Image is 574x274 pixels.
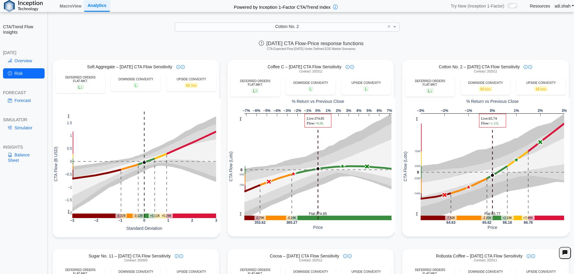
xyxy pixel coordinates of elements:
div: DOWNSIDE CONVEXITY [114,270,158,274]
a: Forecast [3,95,45,106]
img: info-icon.svg [343,254,347,258]
div: UPSIDE CONVEXITY [170,78,213,81]
div: DOWNSIDE CONVEXITY [114,78,158,81]
h2: CTA/Trend Flow Insights [3,24,45,35]
span: L [133,83,139,88]
img: plus-icon.svg [181,65,185,69]
a: Risk [3,68,45,79]
span: ↓ [80,85,83,90]
div: UPSIDE CONVEXITY [170,270,213,274]
h5: CTA Expected Flow [DATE] Under Defined EOD Market Scenarios [51,47,571,51]
span: L [77,85,84,90]
div: DEFERRED ORDERS FLAT-MKT. [59,76,102,83]
span: Robusta Coffee – [DATE] CTA Flow Sensitivity [436,253,522,259]
span: M [479,86,492,91]
span: L [426,88,434,93]
div: UPSIDE CONVEXITY [519,81,563,85]
span: L [252,88,259,93]
a: Analytics [84,0,110,11]
span: [DATE] CTA Flow-Price response functions [259,41,363,46]
span: 70% [190,84,196,88]
span: Cotton No. 2 [275,24,299,29]
img: info-icon.svg [524,65,528,69]
span: Contract: 202603 [124,259,148,262]
a: MacroView [57,1,84,11]
span: Contract: 202511 [474,259,497,262]
span: M [534,86,548,91]
img: plus-icon.svg [350,65,354,69]
div: SIMULATOR [3,117,45,122]
span: 84% [540,88,546,91]
span: L [363,86,369,91]
span: Contract: 202512 [474,70,497,73]
div: INSIGHTS [3,144,45,150]
span: ↓ [430,88,432,93]
div: DOWNSIDE CONVEXITY [464,270,507,274]
a: Balance Sheet [3,150,45,165]
a: Overview [3,56,45,66]
img: info-icon.svg [175,254,179,258]
a: Simulator [3,123,45,133]
div: UPSIDE CONVEXITY [519,270,563,274]
span: Cotton No. 2 – [DATE] CTA Flow Sensitivity [439,64,520,69]
div: UPSIDE CONVEXITY [344,81,388,85]
span: Clear value [387,23,392,31]
img: plus-icon.svg [528,65,532,69]
span: L [308,86,313,91]
div: UPSIDE CONVEXITY [344,270,388,274]
span: ↑ [255,88,257,93]
span: 82% [485,88,491,91]
span: Try New (Inception 1-Factor) [451,3,504,9]
img: plus-icon.svg [531,254,535,258]
span: Cocoa – [DATE] CTA Flow Sensitivity [270,253,339,259]
span: M [185,83,198,88]
div: DOWNSIDE CONVEXITY [289,81,332,85]
img: info-icon.svg [346,65,350,69]
span: Sugar No. 11 – [DATE] CTA Flow Sensitivity [89,253,171,259]
div: DOWNSIDE CONVEXITY [289,270,332,274]
div: DOWNSIDE CONVEXITY [464,81,507,85]
span: Contract: 202512 [299,259,322,262]
img: info-icon.svg [176,65,180,69]
a: Resources [530,3,550,9]
span: Soft Aggregate – [DATE] CTA Flow Sensitivity [87,64,172,69]
span: Coffee C – [DATE] CTA Flow Sensitivity [268,64,341,69]
h2: Powered by Inception 1-Factor CTA/Trend Index [231,2,333,10]
span: × [387,24,391,29]
div: DEFERRED ORDERS FLAT-MKT. [408,79,452,87]
img: plus-icon.svg [348,254,352,258]
div: [DATE] [3,50,45,55]
div: DEFERRED ORDERS FLAT-MKT. [234,79,277,87]
img: plus-icon.svg [179,254,183,258]
span: Contract: 202512 [299,70,322,73]
div: FORECAST [3,90,45,95]
img: info-icon.svg [527,254,531,258]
